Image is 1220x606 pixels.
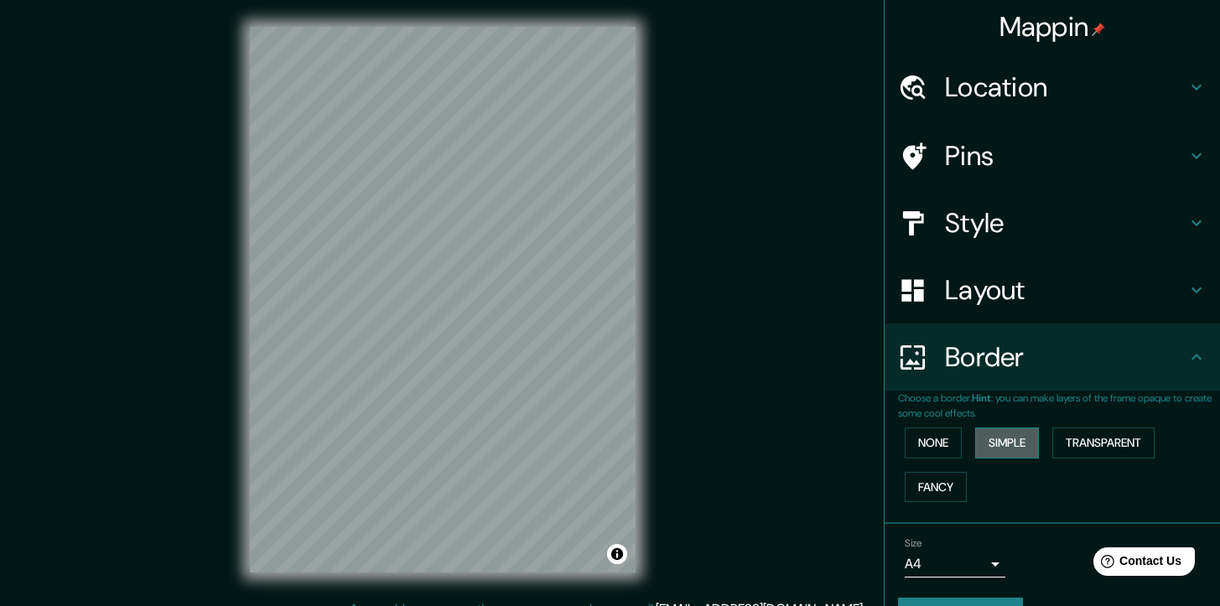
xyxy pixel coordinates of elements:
button: Fancy [905,472,967,503]
img: pin-icon.png [1092,23,1105,36]
button: Transparent [1052,427,1155,458]
button: Simple [975,427,1039,458]
div: Pins [885,122,1220,189]
div: Location [885,54,1220,121]
p: Choose a border. : you can make layers of the frame opaque to create some cool effects. [898,391,1220,421]
h4: Pins [945,139,1186,173]
h4: Style [945,206,1186,240]
canvas: Map [250,27,636,572]
b: Hint [972,391,991,405]
h4: Location [945,70,1186,104]
button: Toggle attribution [607,544,627,564]
h4: Border [945,340,1186,374]
div: Layout [885,256,1220,324]
div: Style [885,189,1220,256]
button: None [905,427,962,458]
label: Size [905,536,922,551]
div: Border [885,324,1220,391]
h4: Mappin [999,10,1106,44]
h4: Layout [945,273,1186,307]
iframe: Help widget launcher [1071,541,1202,588]
div: A4 [905,551,1005,578]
